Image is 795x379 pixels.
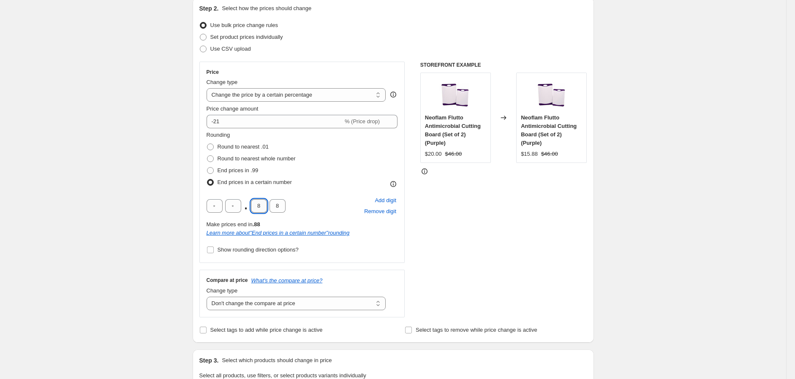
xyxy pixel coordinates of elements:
[199,356,219,365] h2: Step 3.
[210,34,283,40] span: Set product prices individually
[541,150,558,158] strike: $46.00
[199,372,366,379] span: Select all products, use filters, or select products variants individually
[207,115,343,128] input: -15
[364,207,396,216] span: Remove digit
[207,79,238,85] span: Change type
[521,150,538,158] div: $15.88
[218,246,299,253] span: Show rounding direction options?
[222,356,332,365] p: Select which products should change in price
[389,90,397,99] div: help
[218,155,296,162] span: Round to nearest whole number
[445,150,462,158] strike: $46.00
[210,46,251,52] span: Use CSV upload
[207,277,248,284] h3: Compare at price
[416,327,537,333] span: Select tags to remove while price change is active
[218,179,292,185] span: End prices in a certain number
[218,143,269,150] span: Round to nearest .01
[425,150,442,158] div: $20.00
[535,77,569,111] img: NEOFLAM_FLUTTO_CUTTING_BOARDS_PURPLE_80x.jpg
[270,199,286,213] input: ﹡
[438,77,472,111] img: NEOFLAM_FLUTTO_CUTTING_BOARDS_PURPLE_80x.jpg
[363,206,397,217] button: Remove placeholder
[222,4,311,13] p: Select how the prices should change
[207,106,259,112] span: Price change amount
[345,118,380,125] span: % (Price drop)
[251,199,267,213] input: ﹡
[244,199,248,213] span: .
[207,230,350,236] i: Learn more about " End prices in a certain number " rounding
[225,199,241,213] input: ﹡
[425,114,481,146] span: Neoflam Flutto Antimicrobial Cutting Board (Set of 2) (Purple)
[207,230,350,236] a: Learn more about"End prices in a certain number"rounding
[207,69,219,76] h3: Price
[210,22,278,28] span: Use bulk price change rules
[373,195,397,206] button: Add placeholder
[207,199,223,213] input: ﹡
[207,132,230,138] span: Rounding
[207,287,238,294] span: Change type
[199,4,219,13] h2: Step 2.
[251,277,323,284] button: What's the compare at price?
[375,196,396,205] span: Add digit
[521,114,577,146] span: Neoflam Flutto Antimicrobial Cutting Board (Set of 2) (Purple)
[210,327,323,333] span: Select tags to add while price change is active
[420,62,587,68] h6: STOREFRONT EXAMPLE
[207,221,260,227] span: Make prices end in
[253,221,260,227] b: .88
[218,167,259,173] span: End prices in .99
